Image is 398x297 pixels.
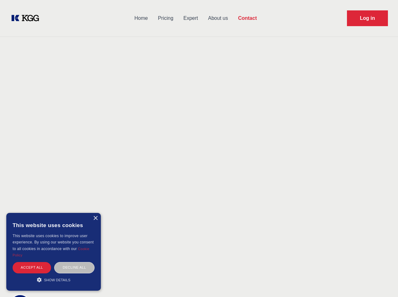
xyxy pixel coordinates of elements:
div: Close [93,216,98,221]
a: Request Demo [347,10,388,26]
iframe: Chat Widget [366,267,398,297]
div: This website uses cookies [13,218,95,233]
a: Pricing [153,10,178,26]
div: Show details [13,277,95,283]
span: This website uses cookies to improve user experience. By using our website you consent to all coo... [13,234,94,251]
a: KOL Knowledge Platform: Talk to Key External Experts (KEE) [10,13,44,23]
div: Accept all [13,262,51,273]
div: Decline all [54,262,95,273]
a: About us [203,10,233,26]
span: Show details [44,278,71,282]
a: Expert [178,10,203,26]
a: Home [129,10,153,26]
a: Contact [233,10,262,26]
a: Cookie Policy [13,247,89,257]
